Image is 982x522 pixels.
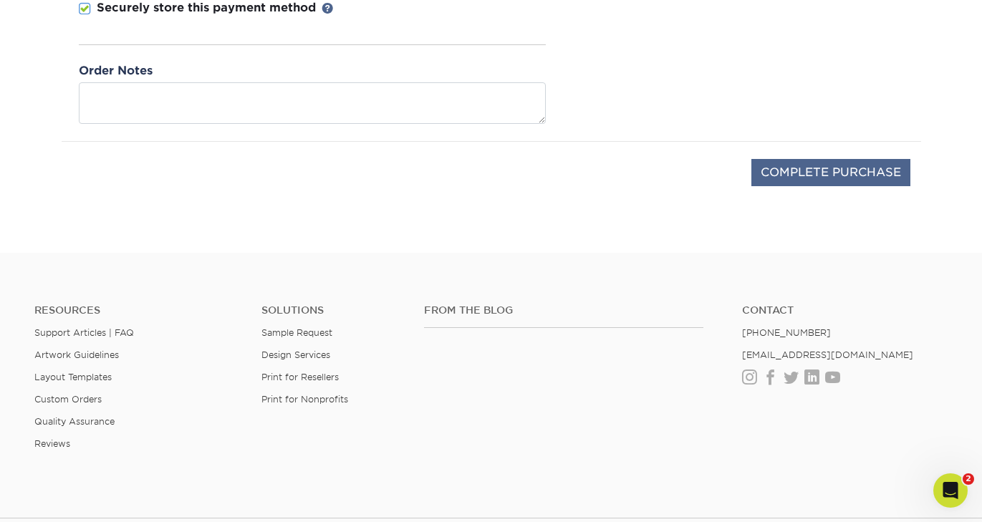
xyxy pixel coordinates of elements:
[79,62,153,79] label: Order Notes
[261,349,330,360] a: Design Services
[34,327,134,338] a: Support Articles | FAQ
[34,304,240,316] h4: Resources
[933,473,968,508] iframe: Intercom live chat
[261,327,332,338] a: Sample Request
[34,372,112,382] a: Layout Templates
[34,394,102,405] a: Custom Orders
[261,394,348,405] a: Print for Nonprofits
[424,304,703,316] h4: From the Blog
[34,438,70,449] a: Reviews
[742,304,948,316] a: Contact
[261,304,403,316] h4: Solutions
[72,159,144,201] img: DigiCert Secured Site Seal
[34,416,115,427] a: Quality Assurance
[742,349,913,360] a: [EMAIL_ADDRESS][DOMAIN_NAME]
[261,372,339,382] a: Print for Resellers
[742,327,831,338] a: [PHONE_NUMBER]
[751,159,910,186] input: COMPLETE PURCHASE
[34,349,119,360] a: Artwork Guidelines
[963,473,974,485] span: 2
